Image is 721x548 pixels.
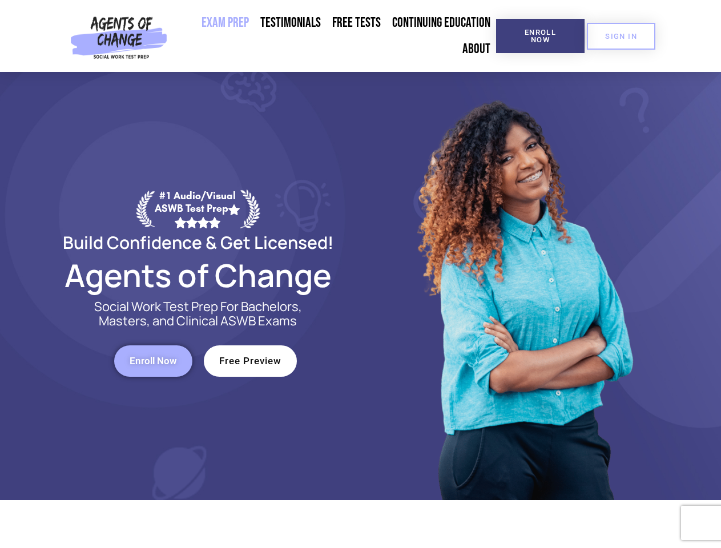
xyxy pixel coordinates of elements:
a: About [457,36,496,62]
a: SIGN IN [587,23,655,50]
span: Enroll Now [514,29,566,43]
span: Free Preview [219,356,281,366]
span: Enroll Now [130,356,177,366]
a: Free Preview [204,345,297,377]
a: Free Tests [327,10,386,36]
a: Enroll Now [114,345,192,377]
span: SIGN IN [605,33,637,40]
a: Enroll Now [496,19,585,53]
a: Continuing Education [386,10,496,36]
p: Social Work Test Prep For Bachelors, Masters, and Clinical ASWB Exams [81,300,315,328]
a: Exam Prep [196,10,255,36]
h2: Build Confidence & Get Licensed! [35,234,361,251]
nav: Menu [172,10,496,62]
div: #1 Audio/Visual ASWB Test Prep [155,190,240,228]
img: Website Image 1 (1) [409,72,638,500]
a: Testimonials [255,10,327,36]
h2: Agents of Change [35,262,361,288]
